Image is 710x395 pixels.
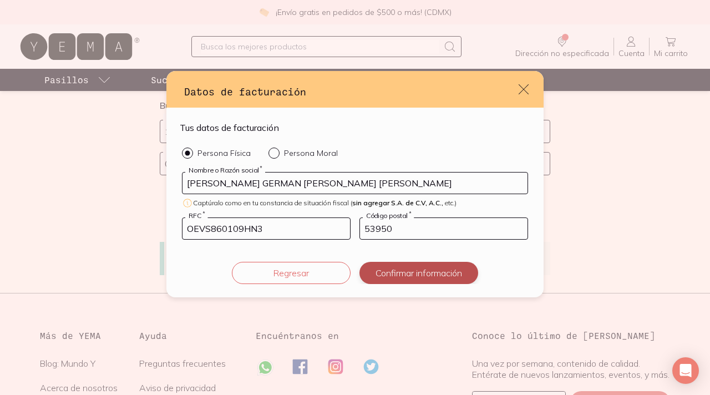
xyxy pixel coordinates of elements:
label: Código postal [363,211,414,220]
p: Persona Física [197,148,251,158]
label: RFC [185,211,208,220]
h3: Datos de facturación [184,84,517,99]
div: Open Intercom Messenger [672,357,699,384]
span: sin agregar S.A. de C.V, A.C., [352,199,443,207]
span: Captúralo como en tu constancia de situación fiscal ( etc.) [193,199,457,207]
div: default [166,71,544,297]
label: Nombre o Razón social [185,166,265,174]
p: Persona Moral [284,148,338,158]
button: Regresar [232,262,351,284]
button: Confirmar información [359,262,478,284]
h4: Tus datos de facturación [180,121,279,134]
